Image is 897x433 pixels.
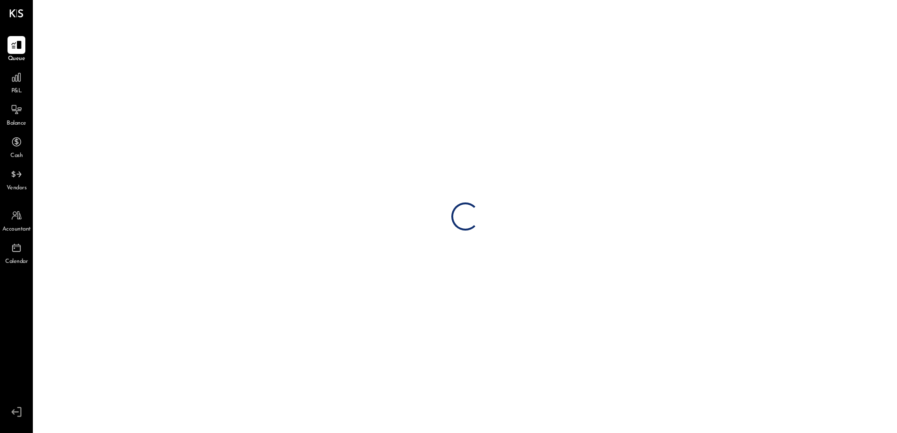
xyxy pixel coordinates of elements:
span: P&L [11,87,22,96]
span: Queue [8,55,25,63]
span: Cash [10,152,23,160]
a: Cash [0,133,32,160]
span: Balance [7,119,26,128]
span: Accountant [2,225,31,234]
a: Queue [0,36,32,63]
span: Calendar [5,258,28,266]
span: Vendors [7,184,27,193]
a: Calendar [0,239,32,266]
a: P&L [0,68,32,96]
a: Balance [0,101,32,128]
a: Vendors [0,165,32,193]
a: Accountant [0,207,32,234]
